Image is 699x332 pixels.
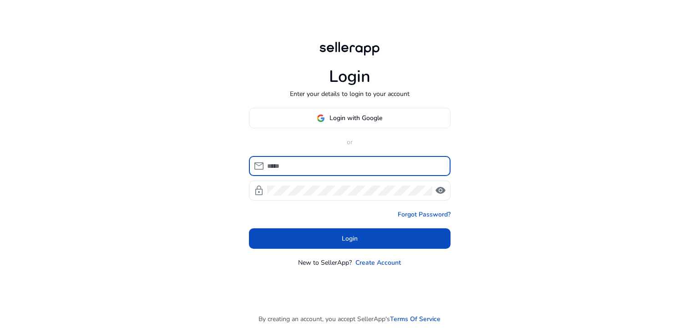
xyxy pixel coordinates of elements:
[249,137,451,147] p: or
[390,314,441,324] a: Terms Of Service
[290,89,410,99] p: Enter your details to login to your account
[329,113,382,123] span: Login with Google
[398,210,451,219] a: Forgot Password?
[355,258,401,267] a: Create Account
[249,108,451,128] button: Login with Google
[329,67,370,86] h1: Login
[249,228,451,249] button: Login
[253,185,264,196] span: lock
[342,234,358,243] span: Login
[435,185,446,196] span: visibility
[253,161,264,171] span: mail
[298,258,352,267] p: New to SellerApp?
[317,114,325,122] img: google-logo.svg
